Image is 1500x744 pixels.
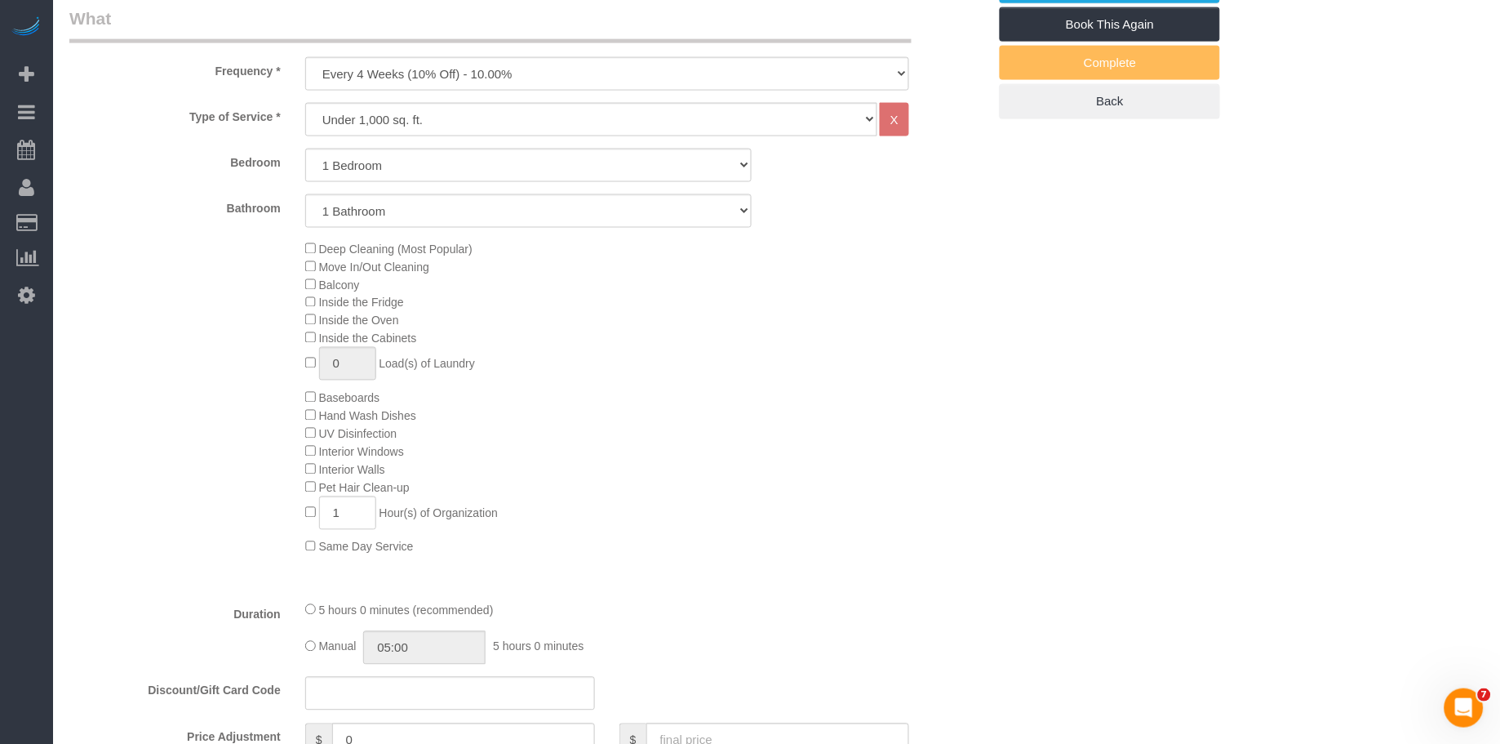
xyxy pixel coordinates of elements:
[1478,688,1491,702] span: 7
[319,482,410,495] span: Pet Hair Clean-up
[319,464,385,477] span: Interior Walls
[319,428,397,441] span: UV Disinfection
[319,604,494,617] span: 5 hours 0 minutes (recommended)
[319,332,417,345] span: Inside the Cabinets
[10,16,42,39] img: Automaid Logo
[57,677,293,699] label: Discount/Gift Card Code
[57,194,293,216] label: Bathroom
[1000,7,1220,42] a: Book This Again
[1000,84,1220,118] a: Back
[319,279,360,292] span: Balcony
[1445,688,1484,728] iframe: Intercom live chat
[69,7,912,43] legend: What
[319,641,357,654] span: Manual
[319,392,380,405] span: Baseboards
[57,103,293,125] label: Type of Service *
[319,261,429,274] span: Move In/Out Cleaning
[319,296,404,310] span: Inside the Fridge
[319,410,416,423] span: Hand Wash Dishes
[493,641,584,654] span: 5 hours 0 minutes
[57,57,293,79] label: Frequency *
[319,541,414,554] span: Same Day Service
[57,149,293,171] label: Bedroom
[319,243,473,256] span: Deep Cleaning (Most Popular)
[319,446,404,459] span: Interior Windows
[379,358,476,371] span: Load(s) of Laundry
[379,507,499,520] span: Hour(s) of Organization
[319,314,399,327] span: Inside the Oven
[57,601,293,623] label: Duration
